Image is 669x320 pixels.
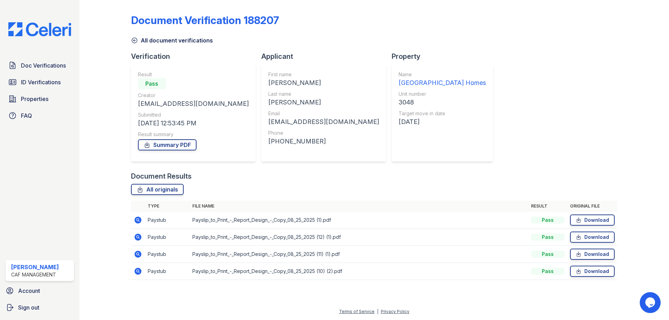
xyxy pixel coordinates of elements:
td: Paystub [145,246,190,263]
a: Sign out [3,301,77,314]
a: ID Verifications [6,75,74,89]
span: Doc Verifications [21,61,66,70]
a: Download [570,249,615,260]
div: Pass [531,251,564,258]
span: Account [18,287,40,295]
div: Name [399,71,486,78]
img: CE_Logo_Blue-a8612792a0a2168367f1c8372b55b34899dd931a85d93a1a3d3e32e68fde9ad4.png [3,22,77,36]
a: Download [570,232,615,243]
div: 3048 [399,97,486,107]
div: Pass [138,78,166,89]
div: Document Verification 188207 [131,14,279,26]
div: Unit number [399,91,486,97]
div: First name [268,71,379,78]
a: Account [3,284,77,298]
div: [DATE] [399,117,486,127]
td: Payslip_to_Print_-_Report_Design_-_Copy_08_25_2025 (10) (2).pdf [190,263,528,280]
div: Phone [268,130,379,136]
th: File name [190,201,528,212]
div: [PHONE_NUMBER] [268,136,379,146]
div: Pass [531,268,564,275]
span: FAQ [21,111,32,120]
a: Name [GEOGRAPHIC_DATA] Homes [399,71,486,88]
div: Last name [268,91,379,97]
div: Submitted [138,111,249,118]
td: Payslip_to_Print_-_Report_Design_-_Copy_08_25_2025 (12) (1).pdf [190,229,528,246]
div: Applicant [261,52,392,61]
span: Properties [21,95,48,103]
div: Verification [131,52,261,61]
a: Terms of Service [339,309,375,314]
td: Payslip_to_Print_-_Report_Design_-_Copy_08_25_2025 (1).pdf [190,212,528,229]
td: Paystub [145,212,190,229]
div: Pass [531,234,564,241]
div: [EMAIL_ADDRESS][DOMAIN_NAME] [138,99,249,109]
td: Payslip_to_Print_-_Report_Design_-_Copy_08_25_2025 (11) (1).pdf [190,246,528,263]
th: Result [528,201,567,212]
th: Original file [567,201,617,212]
div: [DATE] 12:53:45 PM [138,118,249,128]
span: ID Verifications [21,78,61,86]
div: Creator [138,92,249,99]
td: Paystub [145,229,190,246]
a: Download [570,214,615,226]
div: [PERSON_NAME] [268,97,379,107]
td: Paystub [145,263,190,280]
div: Document Results [131,171,192,181]
div: [PERSON_NAME] [11,263,59,271]
a: Privacy Policy [381,309,409,314]
div: CAF Management [11,271,59,278]
div: [EMAIL_ADDRESS][DOMAIN_NAME] [268,117,379,127]
div: Pass [531,217,564,224]
div: Target move in date [399,110,486,117]
span: Sign out [18,303,39,312]
iframe: chat widget [640,292,662,313]
div: Email [268,110,379,117]
div: Result [138,71,249,78]
a: Doc Verifications [6,58,74,72]
div: [PERSON_NAME] [268,78,379,88]
a: Download [570,266,615,277]
a: All originals [131,184,184,195]
div: [GEOGRAPHIC_DATA] Homes [399,78,486,88]
div: | [377,309,378,314]
a: All document verifications [131,36,213,45]
div: Property [392,52,499,61]
th: Type [145,201,190,212]
a: Properties [6,92,74,106]
a: FAQ [6,109,74,123]
div: Result summary [138,131,249,138]
a: Summary PDF [138,139,197,150]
